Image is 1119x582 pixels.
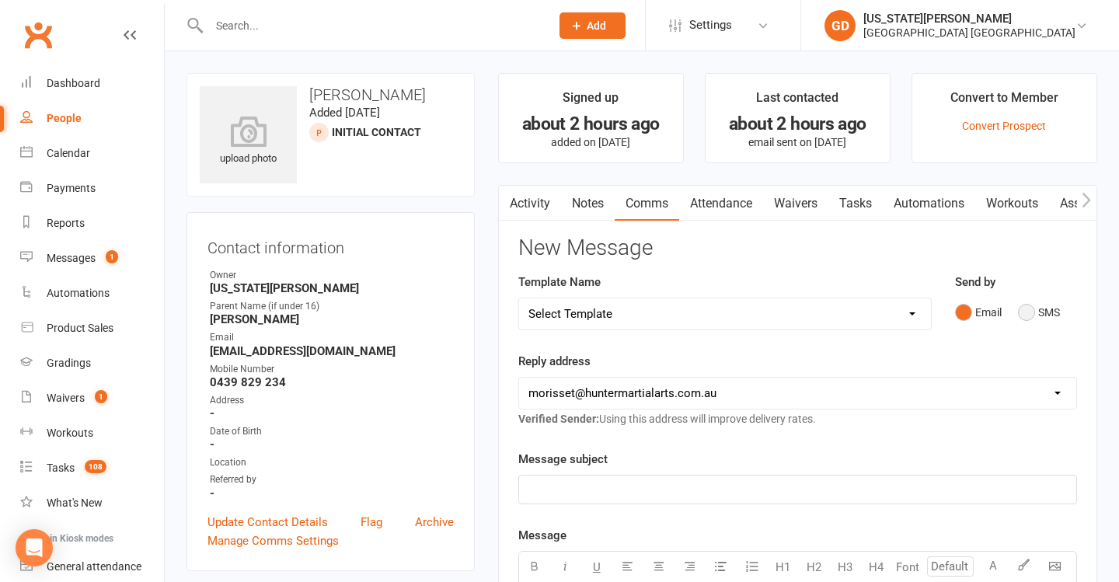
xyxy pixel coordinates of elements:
[200,86,462,103] h3: [PERSON_NAME]
[20,276,164,311] a: Automations
[210,330,454,345] div: Email
[210,362,454,377] div: Mobile Number
[361,513,382,531] a: Flag
[207,233,454,256] h3: Contact information
[20,136,164,171] a: Calendar
[975,186,1049,221] a: Workouts
[756,88,838,116] div: Last contacted
[47,560,141,573] div: General attendance
[593,560,601,574] span: U
[561,186,615,221] a: Notes
[47,462,75,474] div: Tasks
[210,299,454,314] div: Parent Name (if under 16)
[210,344,454,358] strong: [EMAIL_ADDRESS][DOMAIN_NAME]
[863,26,1075,40] div: [GEOGRAPHIC_DATA] [GEOGRAPHIC_DATA]
[47,392,85,404] div: Waivers
[204,15,539,37] input: Search...
[518,352,591,371] label: Reply address
[20,311,164,346] a: Product Sales
[106,250,118,263] span: 1
[309,106,380,120] time: Added [DATE]
[415,513,454,531] a: Archive
[47,182,96,194] div: Payments
[16,529,53,566] div: Open Intercom Messenger
[20,206,164,241] a: Reports
[563,88,619,116] div: Signed up
[513,116,669,132] div: about 2 hours ago
[47,427,93,439] div: Workouts
[950,88,1058,116] div: Convert to Member
[559,12,626,39] button: Add
[210,406,454,420] strong: -
[615,186,679,221] a: Comms
[518,413,816,425] span: Using this address will improve delivery rates.
[210,424,454,439] div: Date of Birth
[587,19,606,32] span: Add
[518,450,608,469] label: Message subject
[332,126,421,138] span: Initial Contact
[47,147,90,159] div: Calendar
[47,287,110,299] div: Automations
[47,497,103,509] div: What's New
[824,10,856,41] div: GD
[207,531,339,550] a: Manage Comms Settings
[720,116,876,132] div: about 2 hours ago
[210,281,454,295] strong: [US_STATE][PERSON_NAME]
[689,8,732,43] span: Settings
[518,236,1077,260] h3: New Message
[20,66,164,101] a: Dashboard
[210,455,454,470] div: Location
[210,486,454,500] strong: -
[210,393,454,408] div: Address
[47,357,91,369] div: Gradings
[513,136,669,148] p: added on [DATE]
[962,120,1046,132] a: Convert Prospect
[828,186,883,221] a: Tasks
[720,136,876,148] p: email sent on [DATE]
[47,252,96,264] div: Messages
[210,437,454,451] strong: -
[955,298,1002,327] button: Email
[20,451,164,486] a: Tasks 108
[210,472,454,487] div: Referred by
[20,346,164,381] a: Gradings
[927,556,974,577] input: Default
[679,186,763,221] a: Attendance
[85,460,106,473] span: 108
[499,186,561,221] a: Activity
[1018,298,1060,327] button: SMS
[20,241,164,276] a: Messages 1
[47,77,100,89] div: Dashboard
[20,171,164,206] a: Payments
[518,273,601,291] label: Template Name
[19,16,58,54] a: Clubworx
[863,12,1075,26] div: [US_STATE][PERSON_NAME]
[47,322,113,334] div: Product Sales
[47,217,85,229] div: Reports
[20,486,164,521] a: What's New
[207,513,328,531] a: Update Contact Details
[210,312,454,326] strong: [PERSON_NAME]
[210,268,454,283] div: Owner
[95,390,107,403] span: 1
[883,186,975,221] a: Automations
[20,101,164,136] a: People
[210,375,454,389] strong: 0439 829 234
[955,273,995,291] label: Send by
[763,186,828,221] a: Waivers
[20,416,164,451] a: Workouts
[47,112,82,124] div: People
[518,413,599,425] strong: Verified Sender:
[20,381,164,416] a: Waivers 1
[518,526,566,545] label: Message
[200,116,297,167] div: upload photo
